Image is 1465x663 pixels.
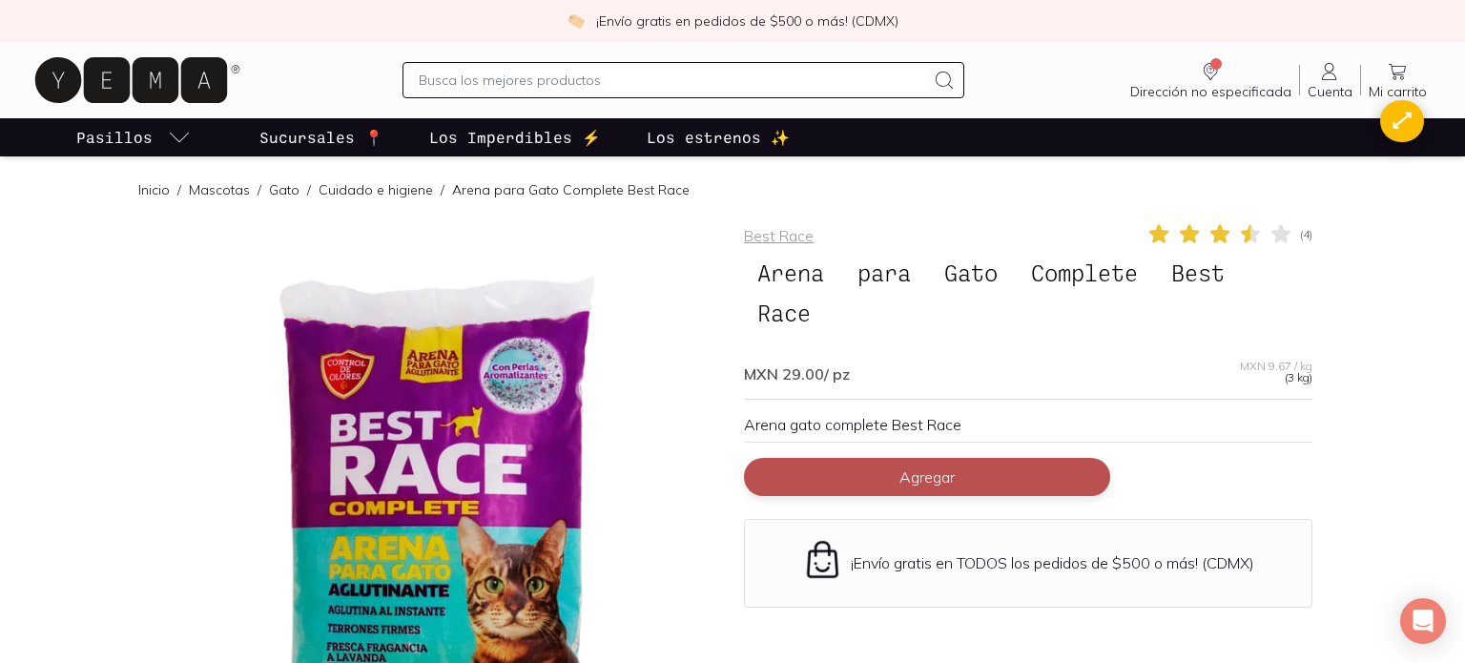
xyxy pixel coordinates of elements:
[319,181,433,198] a: Cuidado e higiene
[250,180,269,199] span: /
[1300,60,1360,100] a: Cuenta
[419,69,925,92] input: Busca los mejores productos
[189,181,250,198] a: Mascotas
[1308,83,1352,100] span: Cuenta
[802,539,843,580] img: Envío
[844,255,924,291] span: para
[1158,255,1238,291] span: Best
[1369,83,1427,100] span: Mi carrito
[1361,60,1434,100] a: Mi carrito
[1387,106,1418,136] div: ⟷
[429,126,601,149] p: Los Imperdibles ⚡️
[433,180,452,199] span: /
[138,181,170,198] a: Inicio
[596,11,898,31] p: ¡Envío gratis en pedidos de $500 o más! (CDMX)
[851,553,1254,572] p: ¡Envío gratis en TODOS los pedidos de $500 o más! (CDMX)
[643,118,794,156] a: Los estrenos ✨
[1285,372,1312,383] span: (3 kg)
[744,295,824,331] span: Race
[1018,255,1151,291] span: Complete
[259,126,383,149] p: Sucursales 📍
[899,467,955,487] span: Agregar
[567,12,585,30] img: check
[931,255,1011,291] span: Gato
[744,226,814,245] a: Best Race
[269,181,299,198] a: Gato
[72,118,195,156] a: pasillo-todos-link
[1130,83,1291,100] span: Dirección no especificada
[1123,60,1299,100] a: Dirección no especificada
[299,180,319,199] span: /
[744,364,850,383] span: MXN 29.00 / pz
[1300,229,1312,240] span: ( 4 )
[170,180,189,199] span: /
[1240,361,1312,372] span: MXN 9.67 / kg
[425,118,605,156] a: Los Imperdibles ⚡️
[256,118,387,156] a: Sucursales 📍
[744,415,1312,434] div: Arena gato complete Best Race
[647,126,790,149] p: Los estrenos ✨
[744,458,1110,496] button: Agregar
[1400,598,1446,644] div: Open Intercom Messenger
[744,255,837,291] span: Arena
[452,180,690,199] p: Arena para Gato Complete Best Race
[76,126,153,149] p: Pasillos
